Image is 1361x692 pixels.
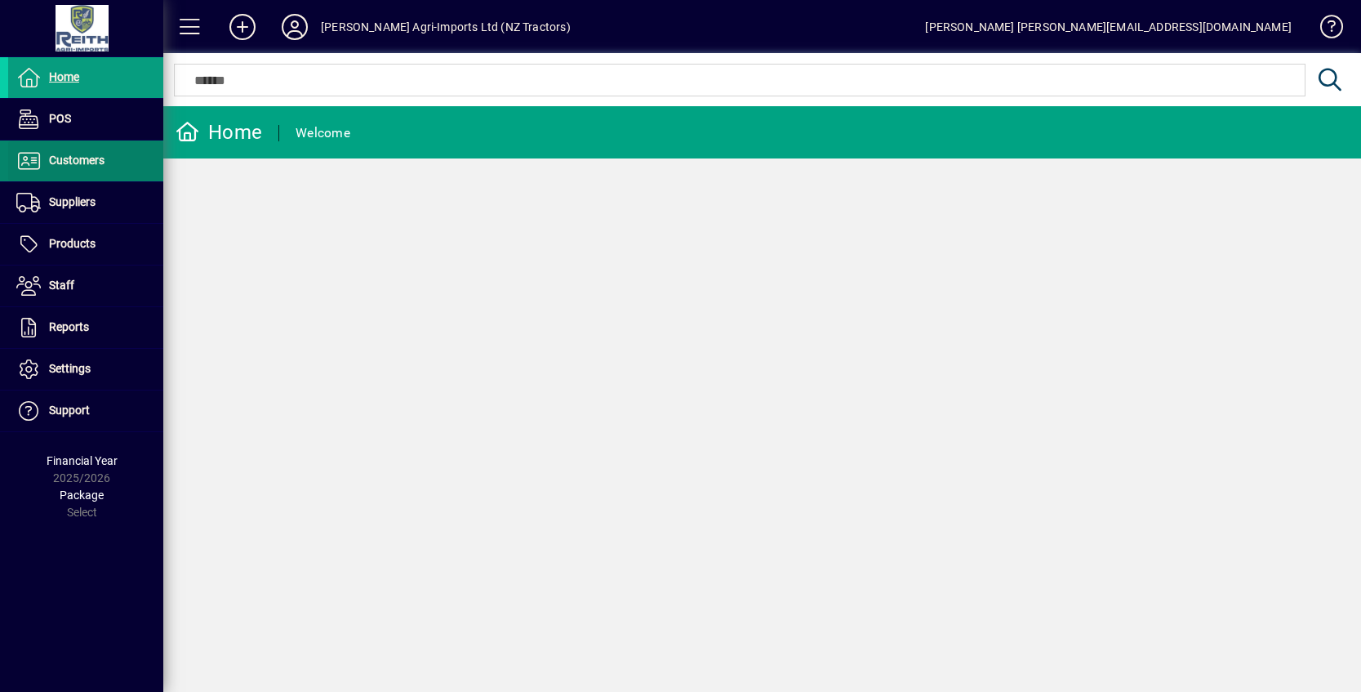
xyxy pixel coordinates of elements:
span: Settings [49,362,91,375]
a: Staff [8,266,163,306]
span: Staff [49,279,74,292]
a: Settings [8,349,163,390]
button: Profile [269,12,321,42]
a: Suppliers [8,182,163,223]
span: Support [49,404,90,417]
span: Customers [49,154,105,167]
div: [PERSON_NAME] [PERSON_NAME][EMAIL_ADDRESS][DOMAIN_NAME] [925,14,1292,40]
span: Reports [49,320,89,333]
a: POS [8,99,163,140]
a: Customers [8,141,163,181]
div: [PERSON_NAME] Agri-Imports Ltd (NZ Tractors) [321,14,571,40]
button: Add [216,12,269,42]
span: Suppliers [49,195,96,208]
a: Support [8,391,163,431]
a: Products [8,224,163,265]
span: Financial Year [47,454,118,467]
a: Knowledge Base [1308,3,1341,56]
span: Products [49,237,96,250]
a: Reports [8,307,163,348]
div: Home [176,119,262,145]
div: Welcome [296,120,350,146]
span: POS [49,112,71,125]
span: Home [49,70,79,83]
span: Package [60,489,104,502]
